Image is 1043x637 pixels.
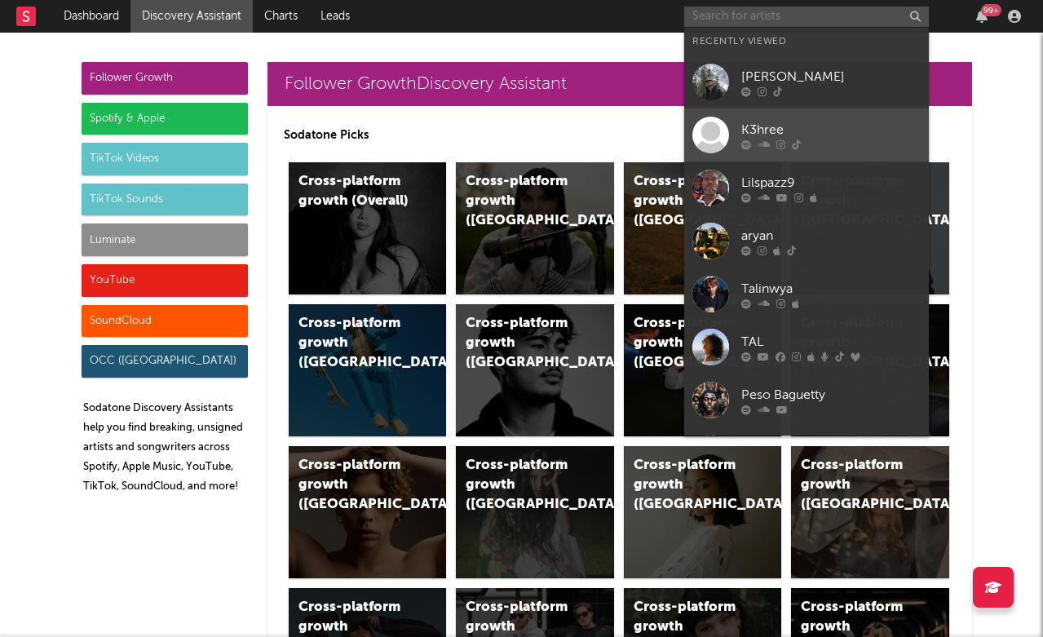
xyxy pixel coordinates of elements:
[466,456,577,515] div: Cross-platform growth ([GEOGRAPHIC_DATA])
[83,399,248,497] p: Sodatone Discovery Assistants help you find breaking, unsigned artists and songwriters across Spo...
[634,314,745,373] div: Cross-platform growth ([GEOGRAPHIC_DATA]/GSA)
[82,143,248,175] div: TikTok Videos
[82,103,248,135] div: Spotify & Apple
[289,446,447,578] a: Cross-platform growth ([GEOGRAPHIC_DATA])
[741,120,921,139] div: K3hree
[684,161,929,215] a: Lilspazz9
[684,321,929,374] a: TAL
[267,62,972,106] a: Follower GrowthDiscovery Assistant
[298,172,409,211] div: Cross-platform growth (Overall)
[456,162,614,294] a: Cross-platform growth ([GEOGRAPHIC_DATA])
[684,268,929,321] a: Talinwya
[289,162,447,294] a: Cross-platform growth (Overall)
[741,279,921,299] div: Talinwya
[624,446,782,578] a: Cross-platform growth ([GEOGRAPHIC_DATA])
[976,10,988,23] button: 99+
[684,55,929,108] a: [PERSON_NAME]
[624,162,782,294] a: Cross-platform growth ([GEOGRAPHIC_DATA])
[741,332,921,352] div: TAL
[456,446,614,578] a: Cross-platform growth ([GEOGRAPHIC_DATA])
[82,345,248,378] div: OCC ([GEOGRAPHIC_DATA])
[634,456,745,515] div: Cross-platform growth ([GEOGRAPHIC_DATA])
[82,184,248,216] div: TikTok Sounds
[684,215,929,268] a: aryan
[791,446,949,578] a: Cross-platform growth ([GEOGRAPHIC_DATA])
[981,4,1001,16] div: 99 +
[741,385,921,405] div: Peso Baguetty
[741,173,921,192] div: Lilspazz9
[298,314,409,373] div: Cross-platform growth ([GEOGRAPHIC_DATA])
[466,172,577,231] div: Cross-platform growth ([GEOGRAPHIC_DATA])
[684,108,929,161] a: K3hree
[684,7,929,27] input: Search for artists
[692,32,921,51] div: Recently Viewed
[298,456,409,515] div: Cross-platform growth ([GEOGRAPHIC_DATA])
[289,304,447,436] a: Cross-platform growth ([GEOGRAPHIC_DATA])
[466,314,577,373] div: Cross-platform growth ([GEOGRAPHIC_DATA])
[82,305,248,338] div: SoundCloud
[741,226,921,246] div: aryan
[684,374,929,427] a: Peso Baguetty
[284,126,956,145] p: Sodatone Picks
[801,456,912,515] div: Cross-platform growth ([GEOGRAPHIC_DATA])
[624,304,782,436] a: Cross-platform growth ([GEOGRAPHIC_DATA]/GSA)
[82,62,248,95] div: Follower Growth
[634,172,745,231] div: Cross-platform growth ([GEOGRAPHIC_DATA])
[82,264,248,297] div: YouTube
[82,223,248,256] div: Luminate
[741,67,921,86] div: [PERSON_NAME]
[684,427,929,480] a: Sex Week
[456,304,614,436] a: Cross-platform growth ([GEOGRAPHIC_DATA])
